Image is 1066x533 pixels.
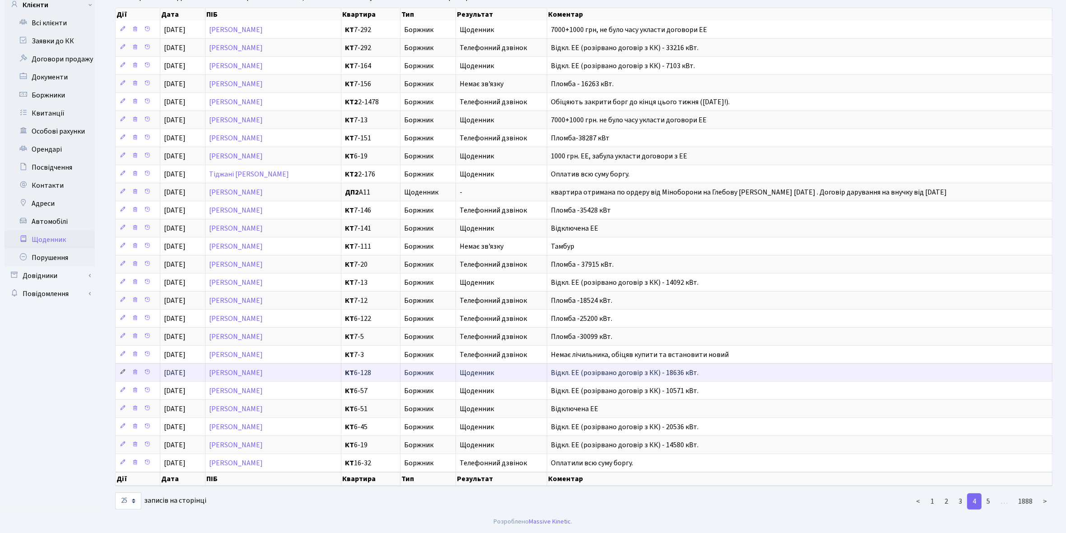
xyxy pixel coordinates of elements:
span: [DATE] [164,61,186,71]
span: Телефонний дзвінок [460,297,543,304]
span: [DATE] [164,25,186,35]
span: Телефонний дзвінок [460,98,543,106]
span: Телефонний дзвінок [460,333,543,340]
span: Телефонний дзвінок [460,44,543,51]
span: Боржник [404,26,452,33]
a: Автомобілі [5,213,95,231]
span: Боржник [404,153,452,160]
a: Договори продажу [5,50,95,68]
a: Орендарі [5,140,95,158]
th: Тип [400,472,456,486]
span: 6-19 [345,153,396,160]
b: КТ [345,458,354,468]
a: 1888 [1013,493,1038,510]
span: 16-32 [345,459,396,467]
span: Боржник [404,225,452,232]
span: [DATE] [164,241,186,251]
span: 7-292 [345,44,396,51]
span: 7000+1000 грн. не було часу укласти договори ЕЕ [551,115,707,125]
span: [DATE] [164,422,186,432]
span: Телефонний дзвінок [460,351,543,358]
span: Щоденник [460,405,543,412]
span: квартира отримана по ордеру від Міноборони на Глебову [PERSON_NAME] [DATE] . Договір дарування на... [551,187,947,197]
a: [PERSON_NAME] [209,61,263,71]
span: 7-111 [345,243,396,250]
span: [DATE] [164,169,186,179]
th: Тип [400,8,456,21]
a: [PERSON_NAME] [209,223,263,233]
span: Відкл. ЕЕ (розірвано договір з КК) - 14580 кВт. [551,440,698,450]
span: Щоденник [460,116,543,124]
span: Боржник [404,44,452,51]
span: Відкл. ЕЕ (розірвано договір з КК) - 33216 кВт. [551,43,698,53]
span: Щоденник [460,387,543,394]
span: 7-5 [345,333,396,340]
th: Результат [456,472,547,486]
span: Немає лічильника, обіцяв купити та встановити новий [551,350,729,360]
a: Боржники [5,86,95,104]
th: Квартира [341,8,400,21]
a: Посвідчення [5,158,95,176]
span: 7-156 [345,80,396,88]
span: Боржник [404,261,452,268]
span: Боржник [404,171,452,178]
th: Коментар [547,472,1052,486]
th: ПІБ [205,472,341,486]
a: 2 [939,493,954,510]
span: Відкл. ЕЕ (розірвано договір з КК) - 18636 кВт. [551,368,698,378]
b: КТ [345,422,354,432]
span: [DATE] [164,350,186,360]
span: Пломба-38287 кВт [551,133,610,143]
a: Особові рахунки [5,122,95,140]
b: КТ [345,61,354,71]
a: [PERSON_NAME] [209,97,263,107]
a: [PERSON_NAME] [209,115,263,125]
a: Заявки до КК [5,32,95,50]
span: Пломба - 37915 кВт. [551,260,614,269]
b: КТ [345,151,354,161]
span: Пломба -35428 кВт [551,205,611,215]
span: Щоденник [460,441,543,449]
a: [PERSON_NAME] [209,133,263,143]
a: Щоденник [5,231,95,249]
b: КТ [345,368,354,378]
th: Дата [160,472,205,486]
b: КТ [345,133,354,143]
b: КТ [345,241,354,251]
a: [PERSON_NAME] [209,296,263,306]
span: Боржник [404,315,452,322]
label: записів на сторінці [115,492,206,510]
a: [PERSON_NAME] [209,458,263,468]
span: Боржник [404,459,452,467]
a: [PERSON_NAME] [209,241,263,251]
span: [DATE] [164,404,186,414]
span: Пломба -18524 кВт. [551,296,612,306]
a: [PERSON_NAME] [209,404,263,414]
span: 6-19 [345,441,396,449]
a: [PERSON_NAME] [209,440,263,450]
span: [DATE] [164,115,186,125]
span: 6-51 [345,405,396,412]
span: Боржник [404,369,452,376]
span: Боржник [404,297,452,304]
span: 7-151 [345,134,396,142]
a: Документи [5,68,95,86]
span: Телефонний дзвінок [460,459,543,467]
b: КТ [345,223,354,233]
span: Боржник [404,243,452,250]
a: [PERSON_NAME] [209,205,263,215]
span: Пломба -25200 кВт. [551,314,612,324]
span: [DATE] [164,151,186,161]
b: КТ [345,386,354,396]
span: Тамбур [551,241,574,251]
a: 1 [925,493,940,510]
span: [DATE] [164,79,186,89]
span: Боржник [404,80,452,88]
span: Боржник [404,423,452,431]
span: 7-141 [345,225,396,232]
b: КТ [345,260,354,269]
span: Щоденник [460,423,543,431]
a: [PERSON_NAME] [209,332,263,342]
span: Боржник [404,405,452,412]
span: [DATE] [164,296,186,306]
